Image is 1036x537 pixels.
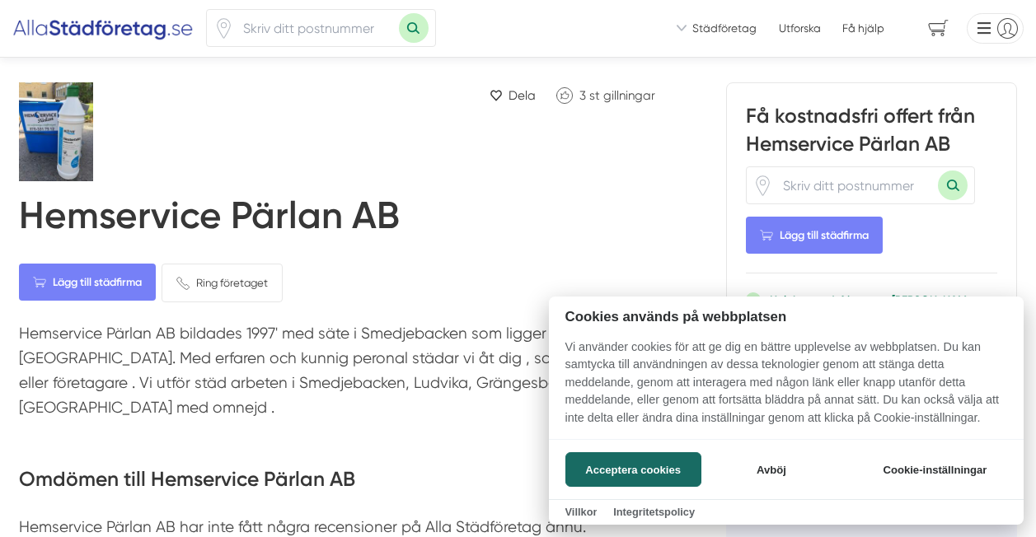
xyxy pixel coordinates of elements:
[613,506,695,518] a: Integritetspolicy
[565,452,701,487] button: Acceptera cookies
[549,309,1024,325] h2: Cookies används på webbplatsen
[863,452,1007,487] button: Cookie-inställningar
[706,452,837,487] button: Avböj
[549,339,1024,439] p: Vi använder cookies för att ge dig en bättre upplevelse av webbplatsen. Du kan samtycka till anvä...
[565,506,598,518] a: Villkor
